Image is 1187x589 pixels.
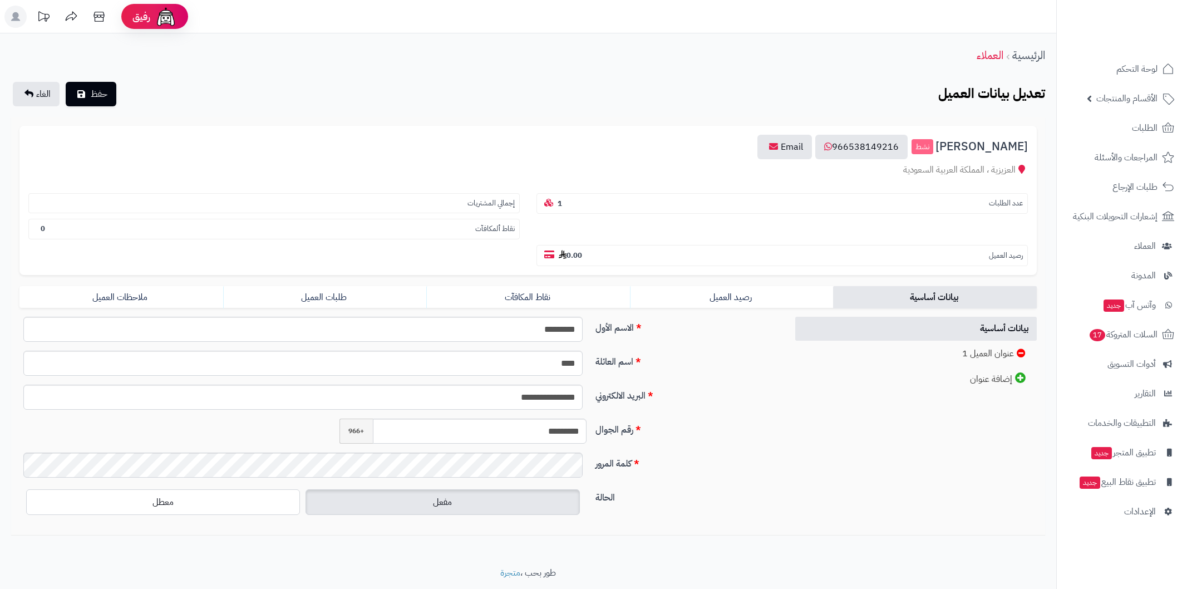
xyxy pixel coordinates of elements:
a: عنوان العميل 1 [795,342,1037,366]
a: السلات المتروكة17 [1063,321,1180,348]
small: رصيد العميل [989,251,1023,261]
span: تطبيق نقاط البيع [1078,474,1156,490]
a: 966538149216 [815,135,908,159]
a: بيانات أساسية [795,317,1037,341]
span: لوحة التحكم [1116,61,1158,77]
span: مفعل [433,495,452,509]
small: نقاط ألمكافآت [475,224,515,234]
a: تطبيق نقاط البيعجديد [1063,469,1180,495]
b: تعديل بيانات العميل [938,84,1045,104]
label: الاسم الأول [591,317,783,335]
a: وآتس آبجديد [1063,292,1180,318]
label: كلمة المرور [591,453,783,470]
a: الرئيسية [1012,47,1045,63]
a: ملاحظات العميل [19,286,223,308]
span: السلات المتروكة [1089,327,1158,342]
b: 0 [41,223,45,234]
span: [PERSON_NAME] [935,140,1028,153]
label: رقم الجوال [591,419,783,436]
a: إضافة عنوان [795,367,1037,391]
img: logo-2.png [1111,31,1176,55]
label: البريد الالكتروني [591,385,783,403]
a: تحديثات المنصة [29,6,57,31]
label: اسم العائلة [591,351,783,369]
a: العملاء [1063,233,1180,259]
span: +966 [339,419,373,444]
a: طلبات العميل [223,286,427,308]
small: نشط [912,139,933,155]
span: طلبات الإرجاع [1112,179,1158,195]
a: Email [757,135,812,159]
small: عدد الطلبات [989,198,1023,209]
a: التقارير [1063,380,1180,407]
a: بيانات أساسية [833,286,1037,308]
span: المراجعات والأسئلة [1095,150,1158,165]
span: تطبيق المتجر [1090,445,1156,460]
a: نقاط المكافآت [426,286,630,308]
a: متجرة [500,566,520,580]
b: 0.00 [559,250,582,261]
span: جديد [1091,447,1112,459]
a: العملاء [977,47,1003,63]
span: أدوات التسويق [1107,356,1156,372]
a: المدونة [1063,262,1180,289]
a: التطبيقات والخدمات [1063,410,1180,436]
a: تطبيق المتجرجديد [1063,439,1180,466]
div: العزيزية ، المملكة العربية السعودية [28,164,1028,176]
small: إجمالي المشتريات [467,198,515,209]
a: طلبات الإرجاع [1063,174,1180,200]
button: حفظ [66,82,116,106]
span: معطل [152,495,174,509]
span: جديد [1080,477,1100,489]
label: الحالة [591,487,783,504]
b: 1 [558,198,562,209]
a: أدوات التسويق [1063,351,1180,377]
span: 17 [1090,329,1105,341]
span: رفيق [132,10,150,23]
a: المراجعات والأسئلة [1063,144,1180,171]
span: الأقسام والمنتجات [1096,91,1158,106]
img: ai-face.png [155,6,177,28]
span: وآتس آب [1102,297,1156,313]
span: حفظ [91,87,107,101]
span: المدونة [1131,268,1156,283]
span: التطبيقات والخدمات [1088,415,1156,431]
span: جديد [1104,300,1124,312]
a: إشعارات التحويلات البنكية [1063,203,1180,230]
a: لوحة التحكم [1063,56,1180,82]
span: إشعارات التحويلات البنكية [1073,209,1158,224]
span: الغاء [36,87,51,101]
span: الإعدادات [1124,504,1156,519]
span: العملاء [1134,238,1156,254]
a: الطلبات [1063,115,1180,141]
span: الطلبات [1132,120,1158,136]
a: الإعدادات [1063,498,1180,525]
a: رصيد العميل [630,286,834,308]
a: الغاء [13,82,60,106]
span: التقارير [1135,386,1156,401]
